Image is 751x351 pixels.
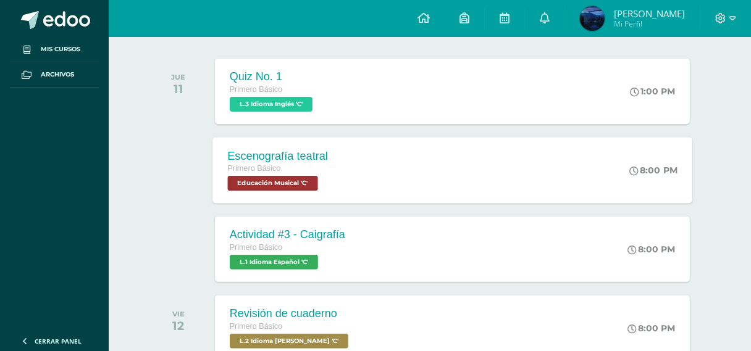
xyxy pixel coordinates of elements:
[580,6,605,31] img: 0bb3a6bc18bdef40c4ee58a957f3c93d.png
[630,86,675,97] div: 1:00 PM
[230,307,351,320] div: Revisión de cuaderno
[230,70,316,83] div: Quiz No. 1
[10,37,99,62] a: Mis cursos
[230,334,348,349] span: L.2 Idioma Maya Kaqchikel 'C'
[227,164,280,173] span: Primero Básico
[614,7,685,20] span: [PERSON_NAME]
[41,70,74,80] span: Archivos
[627,244,675,255] div: 8:00 PM
[627,323,675,334] div: 8:00 PM
[614,19,685,29] span: Mi Perfil
[227,176,317,191] span: Educación Musical 'C'
[227,149,328,162] div: Escenografía teatral
[10,62,99,88] a: Archivos
[230,228,345,241] div: Actividad #3 - Caigrafía
[172,318,185,333] div: 12
[35,337,82,345] span: Cerrar panel
[230,85,282,94] span: Primero Básico
[171,81,185,96] div: 11
[41,44,80,54] span: Mis cursos
[172,310,185,318] div: VIE
[230,255,318,270] span: L.1 Idioma Español 'C'
[230,97,313,112] span: L.3 Idioma Inglés 'C'
[230,322,282,331] span: Primero Básico
[629,165,678,176] div: 8:00 PM
[171,73,185,81] div: JUE
[230,243,282,252] span: Primero Básico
